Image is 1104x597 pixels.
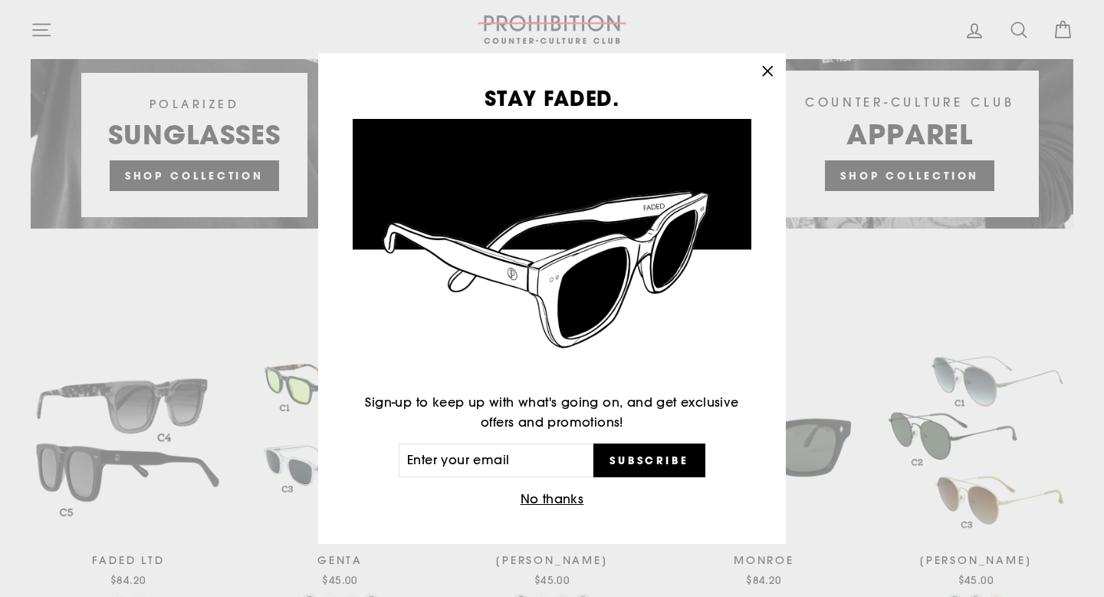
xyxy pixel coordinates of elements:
button: Subscribe [593,444,705,477]
button: No thanks [516,489,589,510]
span: Subscribe [609,454,689,467]
p: Sign-up to keep up with what's going on, and get exclusive offers and promotions! [353,393,751,432]
input: Enter your email [399,444,593,477]
h3: STAY FADED. [353,87,751,108]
